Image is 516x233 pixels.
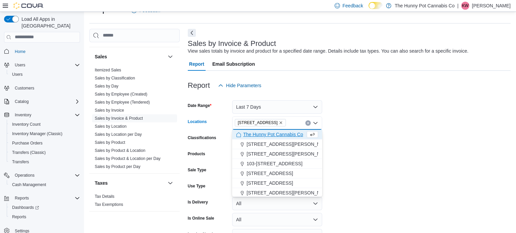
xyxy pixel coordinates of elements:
input: Dark Mode [369,2,383,9]
span: Tax Exemptions [95,202,123,207]
a: Sales by Employee (Created) [95,92,147,97]
span: [STREET_ADDRESS][PERSON_NAME] [247,151,332,157]
div: Kayla Weaver [461,2,469,10]
span: Inventory Count [12,122,41,127]
button: [STREET_ADDRESS] [232,169,322,178]
span: Cash Management [12,182,46,187]
span: [STREET_ADDRESS][PERSON_NAME] [247,141,332,148]
a: Sales by Product & Location per Day [95,156,161,161]
button: Inventory [12,111,34,119]
h3: Sales by Invoice & Product [188,40,276,48]
a: Transfers [9,158,32,166]
a: Dashboards [7,203,83,212]
a: Sales by Invoice & Product [95,116,143,121]
span: Users [12,61,80,69]
span: Dashboards [9,203,80,212]
button: Home [1,47,83,56]
button: Taxes [95,180,165,186]
button: Transfers [7,157,83,167]
button: [STREET_ADDRESS] [232,178,322,188]
div: Sales [89,66,180,173]
button: Next [188,29,196,37]
button: The Hunny Pot Cannabis Co [232,130,322,139]
span: Home [12,47,80,56]
span: Email Subscription [212,57,255,71]
a: Customers [12,84,37,92]
span: Reports [12,194,80,202]
span: [STREET_ADDRESS][PERSON_NAME] [247,189,332,196]
button: Reports [7,212,83,222]
span: Catalog [15,99,29,104]
button: Operations [1,171,83,180]
span: Customers [15,85,34,91]
button: Last 7 Days [232,100,322,114]
button: Inventory [1,110,83,120]
span: Tax Details [95,194,115,199]
span: Sales by Product & Location per Day [95,156,161,161]
button: Reports [12,194,32,202]
button: Customers [1,83,83,93]
span: Users [9,70,80,78]
h3: Report [188,81,210,90]
button: Transfers (Classic) [7,148,83,157]
a: Inventory Manager (Classic) [9,130,65,138]
p: | [457,2,459,10]
span: Purchase Orders [12,140,43,146]
a: Products to Archive [95,38,129,43]
a: Users [9,70,25,78]
span: The Hunny Pot Cannabis Co [243,131,303,138]
button: Taxes [166,179,174,187]
span: [STREET_ADDRESS] [238,119,278,126]
span: Sales by Product per Day [95,164,140,169]
a: Reports [9,213,29,221]
h3: Sales [95,53,107,60]
label: Use Type [188,183,205,189]
button: Sales [166,53,174,61]
button: Reports [1,193,83,203]
span: Dashboards [12,205,39,210]
button: Catalog [12,98,31,106]
a: Tax Exemptions [95,202,123,207]
label: Products [188,151,205,157]
label: Sale Type [188,167,206,173]
button: Hide Parameters [215,79,264,92]
label: Date Range [188,103,212,108]
span: Inventory [12,111,80,119]
button: Users [1,60,83,70]
span: Home [15,49,26,54]
button: [STREET_ADDRESS][PERSON_NAME] [232,149,322,159]
button: Users [7,70,83,79]
button: [STREET_ADDRESS][PERSON_NAME] [232,139,322,149]
span: Operations [15,173,35,178]
a: Sales by Employee (Tendered) [95,100,150,105]
button: Close list of options [313,120,318,126]
a: Sales by Invoice [95,108,124,113]
span: [STREET_ADDRESS] [247,170,293,177]
span: Reports [15,195,29,201]
span: Transfers (Classic) [12,150,46,155]
label: Locations [188,119,207,124]
div: Taxes [89,192,180,211]
span: Users [12,72,23,77]
h3: Taxes [95,180,108,186]
a: Sales by Location per Day [95,132,142,137]
a: Home [12,48,28,56]
a: Sales by Product & Location [95,148,145,153]
img: Cova [13,2,44,9]
a: Sales by Product [95,140,125,145]
span: Inventory Count [9,120,80,128]
label: Is Online Sale [188,216,214,221]
span: Purchase Orders [9,139,80,147]
span: Operations [12,171,80,179]
button: Cash Management [7,180,83,189]
a: Sales by Location [95,124,127,129]
span: Sales by Classification [95,75,135,81]
a: Sales by Day [95,84,119,89]
span: Cash Management [9,181,80,189]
